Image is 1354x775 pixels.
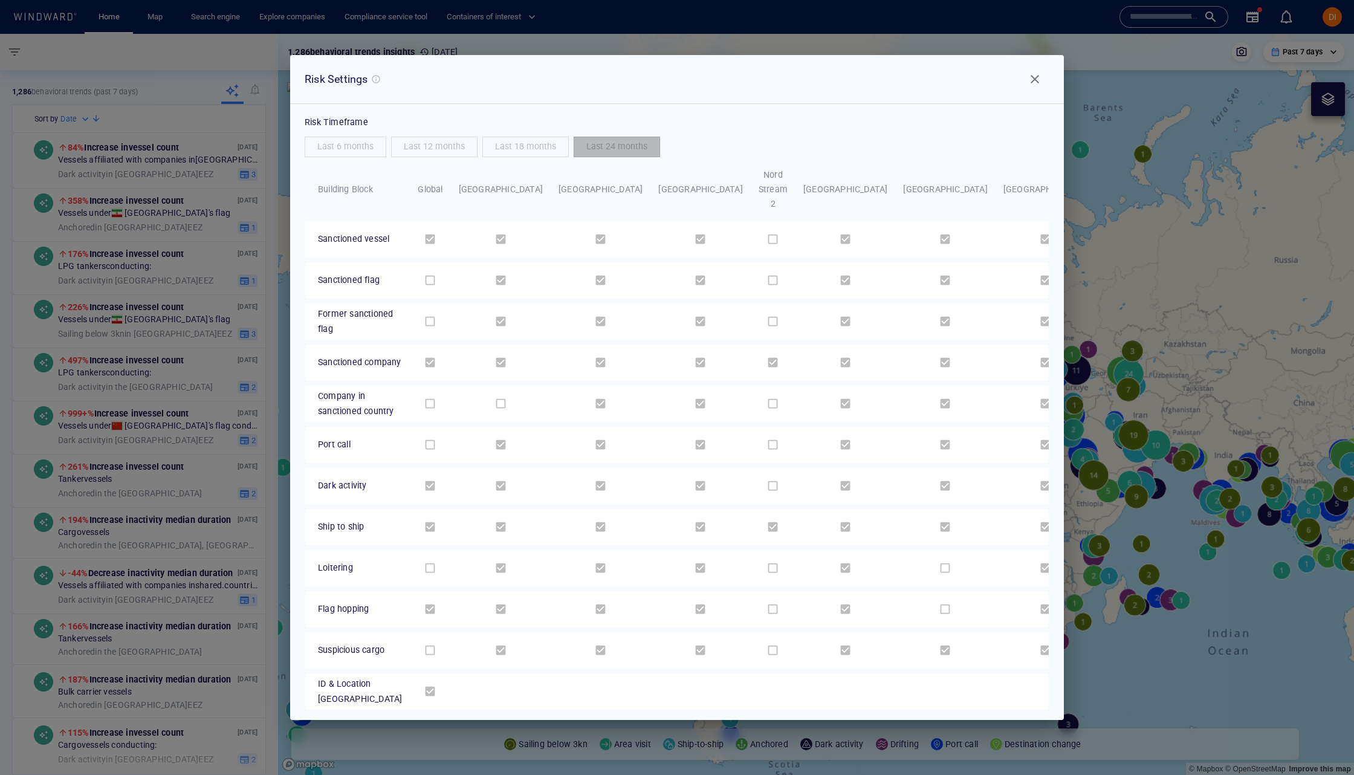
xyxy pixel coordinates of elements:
span: [GEOGRAPHIC_DATA] [1003,184,1087,194]
span: Global [418,184,442,194]
span: Former sanctioned flag [318,309,393,333]
span: Loitering [318,563,353,572]
span: Flag hopping [318,604,369,614]
span: Suspicious cargo [318,645,384,655]
span: Sanctioned vessel [318,234,389,244]
span: Ship to ship [318,522,364,531]
div: Risk Timeframe [305,109,1049,136]
span: [GEOGRAPHIC_DATA] [803,184,887,194]
span: Port call [318,439,351,449]
span: [GEOGRAPHIC_DATA] [559,184,643,194]
span: Sanctioned company [318,357,401,367]
span: Building Block [318,184,373,194]
span: [GEOGRAPHIC_DATA] [658,184,742,194]
span: Nord Stream 2 [759,170,788,209]
span: Sanctioned flag [318,275,380,285]
div: Risk Settings [305,71,368,88]
iframe: Chat [1303,721,1345,766]
span: ID & Location [GEOGRAPHIC_DATA] [318,679,402,703]
span: [GEOGRAPHIC_DATA] [459,184,543,194]
span: Company in sanctioned country [318,391,394,415]
span: Dark activity [318,481,367,490]
span: [GEOGRAPHIC_DATA] [903,184,987,194]
button: Close [1020,65,1049,94]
